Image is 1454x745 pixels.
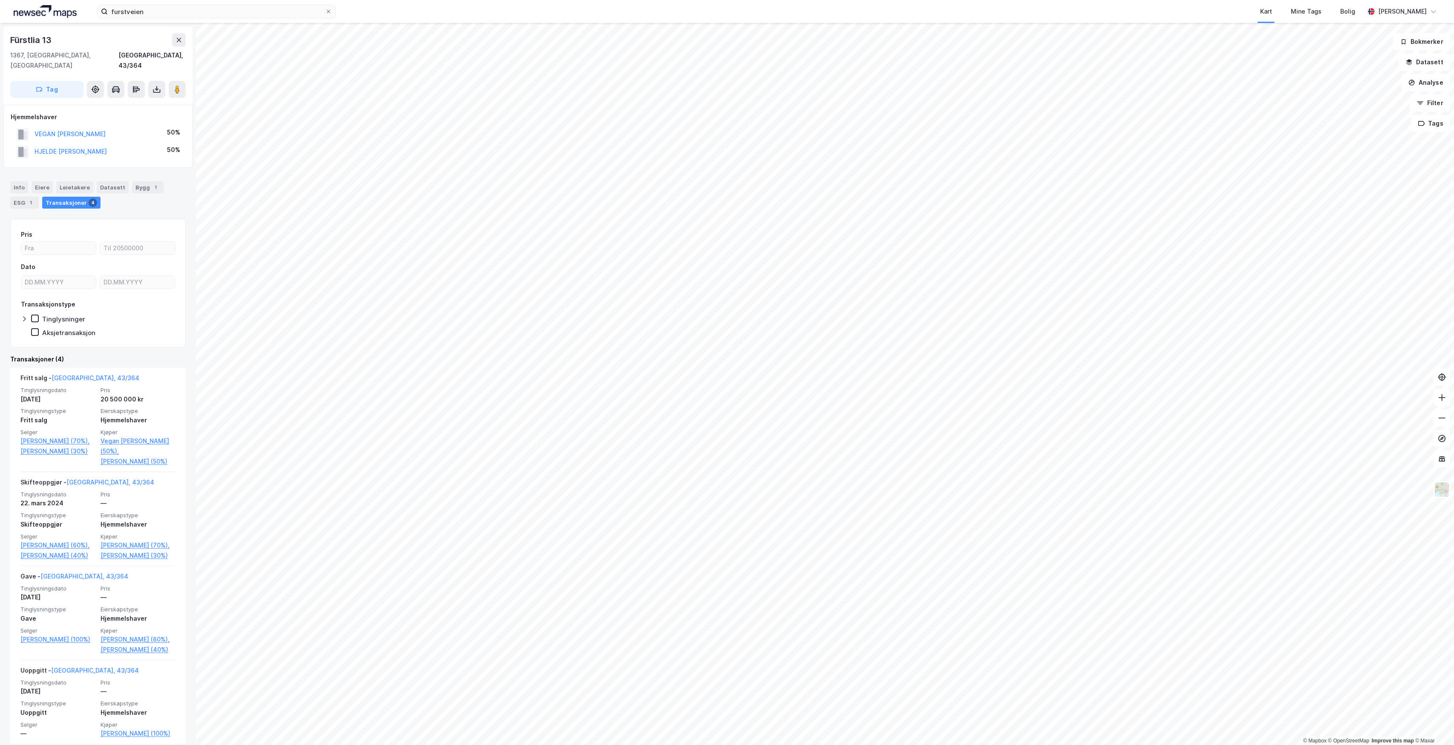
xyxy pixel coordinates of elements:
div: — [20,728,95,739]
span: Eierskapstype [101,512,176,519]
div: Datasett [97,181,129,193]
div: Uoppgitt - [20,665,139,679]
input: DD.MM.YYYY [100,276,175,289]
span: Kjøper [101,721,176,728]
div: Fritt salg - [20,373,139,387]
input: Fra [21,242,96,255]
a: [PERSON_NAME] (60%), [20,540,95,550]
img: logo.a4113a55bc3d86da70a041830d287a7e.svg [14,5,77,18]
a: [PERSON_NAME] (70%), [20,436,95,446]
div: Aksjetransaksjon [42,329,95,337]
span: Eierskapstype [101,700,176,707]
span: Tinglysningsdato [20,491,95,498]
div: Hjemmelshaver [101,415,176,425]
span: Selger [20,533,95,540]
div: Skifteoppgjør [20,519,95,530]
span: Kjøper [101,533,176,540]
span: Tinglysningsdato [20,387,95,394]
div: Hjemmelshaver [11,112,185,122]
div: Gave - [20,571,128,585]
span: Pris [101,491,176,498]
a: [PERSON_NAME] (50%) [101,456,176,467]
input: Søk på adresse, matrikkel, gårdeiere, leietakere eller personer [108,5,325,18]
a: [GEOGRAPHIC_DATA], 43/364 [66,479,154,486]
div: 22. mars 2024 [20,498,95,508]
span: Pris [101,387,176,394]
div: — [101,686,176,696]
a: [PERSON_NAME] (100%) [101,728,176,739]
span: Tinglysningsdato [20,585,95,592]
iframe: Chat Widget [1411,704,1454,745]
span: Tinglysningstype [20,606,95,613]
a: [PERSON_NAME] (60%), [101,634,176,645]
div: Uoppgitt [20,708,95,718]
div: [DATE] [20,394,95,404]
div: — [101,592,176,602]
span: Tinglysningstype [20,407,95,415]
div: Kart [1260,6,1272,17]
span: Eierskapstype [101,606,176,613]
a: [PERSON_NAME] (40%) [20,550,95,561]
div: Hjemmelshaver [101,519,176,530]
a: [PERSON_NAME] (30%) [101,550,176,561]
button: Datasett [1399,54,1451,71]
button: Analyse [1401,74,1451,91]
button: Tags [1411,115,1451,132]
a: OpenStreetMap [1328,738,1370,744]
a: Mapbox [1303,738,1327,744]
a: [PERSON_NAME] (70%), [101,540,176,550]
div: Eiere [32,181,53,193]
span: Pris [101,585,176,592]
div: 1 [152,183,160,192]
div: [DATE] [20,686,95,696]
div: Gave [20,613,95,624]
div: Fürstlia 13 [10,33,53,47]
div: Transaksjoner (4) [10,354,186,364]
span: Pris [101,679,176,686]
div: 20 500 000 kr [101,394,176,404]
a: [PERSON_NAME] (100%) [20,634,95,645]
div: Hjemmelshaver [101,613,176,624]
span: Tinglysningstype [20,512,95,519]
div: Info [10,181,28,193]
a: [GEOGRAPHIC_DATA], 43/364 [40,573,128,580]
a: [PERSON_NAME] (40%) [101,645,176,655]
div: 50% [167,145,180,155]
button: Filter [1410,95,1451,112]
span: Eierskapstype [101,407,176,415]
div: [PERSON_NAME] [1378,6,1427,17]
div: Fritt salg [20,415,95,425]
span: Selger [20,429,95,436]
div: ESG [10,197,39,209]
div: Bolig [1340,6,1355,17]
span: Kjøper [101,627,176,634]
div: Skifteoppgjør - [20,477,154,491]
div: 50% [167,127,180,138]
div: [DATE] [20,592,95,602]
input: Til 20500000 [100,242,175,255]
div: Mine Tags [1291,6,1322,17]
img: Z [1434,481,1450,498]
span: Kjøper [101,429,176,436]
span: Tinglysningstype [20,700,95,707]
input: DD.MM.YYYY [21,276,96,289]
div: — [101,498,176,508]
div: Transaksjonstype [21,299,75,309]
div: Dato [21,262,35,272]
a: Vegan [PERSON_NAME] (50%), [101,436,176,456]
div: Pris [21,229,32,240]
div: 1 [27,198,35,207]
span: Tinglysningsdato [20,679,95,686]
div: Hjemmelshaver [101,708,176,718]
div: 1367, [GEOGRAPHIC_DATA], [GEOGRAPHIC_DATA] [10,50,118,71]
div: Transaksjoner [42,197,101,209]
a: [PERSON_NAME] (30%) [20,446,95,456]
button: Bokmerker [1393,33,1451,50]
a: [GEOGRAPHIC_DATA], 43/364 [51,667,139,674]
button: Tag [10,81,83,98]
div: Bygg [132,181,164,193]
div: [GEOGRAPHIC_DATA], 43/364 [118,50,186,71]
div: Leietakere [56,181,93,193]
span: Selger [20,721,95,728]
